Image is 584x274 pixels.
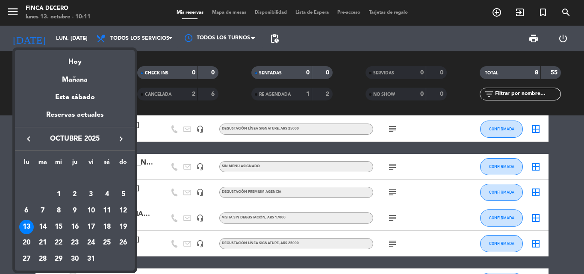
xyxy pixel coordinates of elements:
[83,187,99,203] td: 3 de octubre de 2025
[99,219,115,235] td: 18 de octubre de 2025
[115,157,131,171] th: domingo
[50,251,67,267] td: 29 de octubre de 2025
[68,187,82,202] div: 2
[18,203,35,219] td: 6 de octubre de 2025
[67,219,83,235] td: 16 de octubre de 2025
[15,68,135,85] div: Mañana
[83,157,99,171] th: viernes
[51,203,66,218] div: 8
[99,235,115,251] td: 25 de octubre de 2025
[18,157,35,171] th: lunes
[35,220,50,234] div: 14
[100,236,114,250] div: 25
[115,203,131,219] td: 12 de octubre de 2025
[116,236,130,250] div: 26
[113,133,129,144] button: keyboard_arrow_right
[19,252,34,266] div: 27
[83,219,99,235] td: 17 de octubre de 2025
[115,219,131,235] td: 19 de octubre de 2025
[18,235,35,251] td: 20 de octubre de 2025
[83,251,99,267] td: 31 de octubre de 2025
[83,203,99,219] td: 10 de octubre de 2025
[35,236,50,250] div: 21
[18,171,131,187] td: OCT.
[51,220,66,234] div: 15
[50,235,67,251] td: 22 de octubre de 2025
[99,187,115,203] td: 4 de octubre de 2025
[67,251,83,267] td: 30 de octubre de 2025
[84,187,98,202] div: 3
[50,219,67,235] td: 15 de octubre de 2025
[50,203,67,219] td: 8 de octubre de 2025
[35,235,51,251] td: 21 de octubre de 2025
[99,203,115,219] td: 11 de octubre de 2025
[24,134,34,144] i: keyboard_arrow_left
[84,203,98,218] div: 10
[35,252,50,266] div: 28
[116,203,130,218] div: 12
[19,203,34,218] div: 6
[99,157,115,171] th: sábado
[18,219,35,235] td: 13 de octubre de 2025
[35,157,51,171] th: martes
[18,251,35,267] td: 27 de octubre de 2025
[67,157,83,171] th: jueves
[100,220,114,234] div: 18
[68,203,82,218] div: 9
[116,134,126,144] i: keyboard_arrow_right
[84,252,98,266] div: 31
[84,220,98,234] div: 17
[19,236,34,250] div: 20
[51,187,66,202] div: 1
[51,252,66,266] div: 29
[15,85,135,109] div: Este sábado
[115,187,131,203] td: 5 de octubre de 2025
[67,203,83,219] td: 9 de octubre de 2025
[68,252,82,266] div: 30
[115,235,131,251] td: 26 de octubre de 2025
[83,235,99,251] td: 24 de octubre de 2025
[35,219,51,235] td: 14 de octubre de 2025
[21,133,36,144] button: keyboard_arrow_left
[51,236,66,250] div: 22
[36,133,113,144] span: octubre 2025
[15,50,135,68] div: Hoy
[50,157,67,171] th: miércoles
[35,203,50,218] div: 7
[116,220,130,234] div: 19
[116,187,130,202] div: 5
[19,220,34,234] div: 13
[68,236,82,250] div: 23
[35,203,51,219] td: 7 de octubre de 2025
[50,187,67,203] td: 1 de octubre de 2025
[84,236,98,250] div: 24
[67,187,83,203] td: 2 de octubre de 2025
[67,235,83,251] td: 23 de octubre de 2025
[68,220,82,234] div: 16
[100,187,114,202] div: 4
[35,251,51,267] td: 28 de octubre de 2025
[100,203,114,218] div: 11
[15,109,135,127] div: Reservas actuales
